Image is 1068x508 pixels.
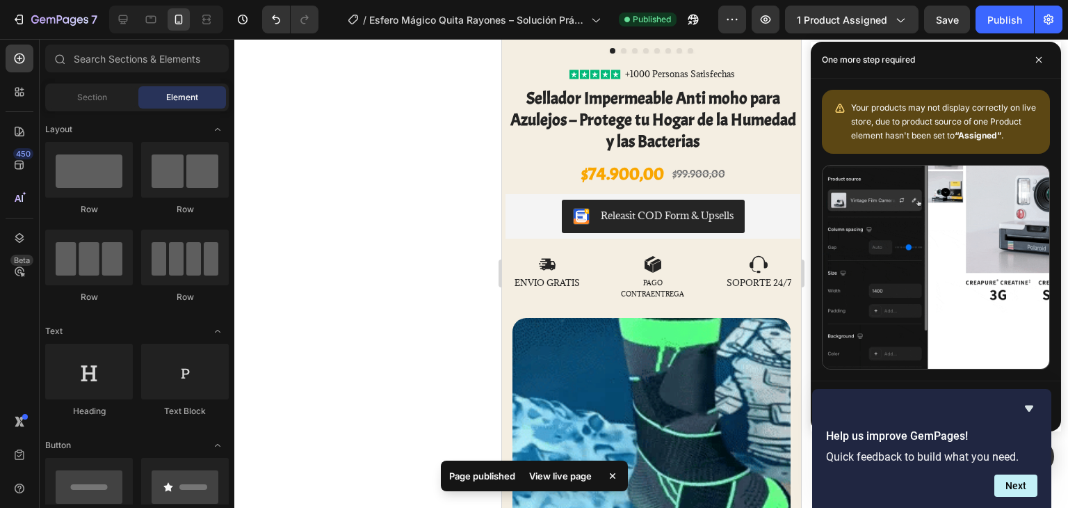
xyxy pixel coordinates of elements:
div: Row [141,203,229,216]
iframe: Design area [502,39,801,508]
span: Text [45,325,63,338]
div: Row [45,203,133,216]
button: 7 [6,6,104,33]
h2: Help us improve GemPages! [826,428,1037,445]
span: Your products may not display correctly on live store, due to product source of one Product eleme... [851,102,1036,141]
button: Save [924,6,970,33]
span: Esfero Mágico Quita Rayones – Solución Práctica para tu Carro [369,13,585,27]
div: Beta [10,255,33,266]
span: Toggle open [207,320,229,342]
span: Layout [45,123,72,136]
button: Next question [994,475,1037,497]
div: Undo/Redo [262,6,318,33]
span: Save [936,14,959,26]
button: Publish [976,6,1034,33]
button: Hide survey [1021,400,1037,417]
span: Toggle open [207,434,229,457]
div: View live page [521,466,600,486]
span: Published [633,13,671,26]
span: Element [166,91,198,104]
span: 1 product assigned [797,13,887,27]
div: Help us improve GemPages! [826,400,1037,497]
p: 7 [91,11,97,28]
div: Heading [45,405,133,418]
span: Button [45,439,71,452]
input: Search Sections & Elements [45,45,229,72]
span: / [363,13,366,27]
span: Toggle open [207,118,229,141]
div: Row [141,291,229,303]
div: Text Block [141,405,229,418]
span: Section [77,91,107,104]
p: One more step required [822,53,915,67]
div: Row [45,291,133,303]
div: Publish [987,13,1022,27]
div: 450 [13,148,33,159]
b: “Assigned” [955,130,1001,141]
p: Quick feedback to build what you need. [826,450,1037,463]
button: 1 product assigned [785,6,919,33]
p: Page published [449,469,515,483]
